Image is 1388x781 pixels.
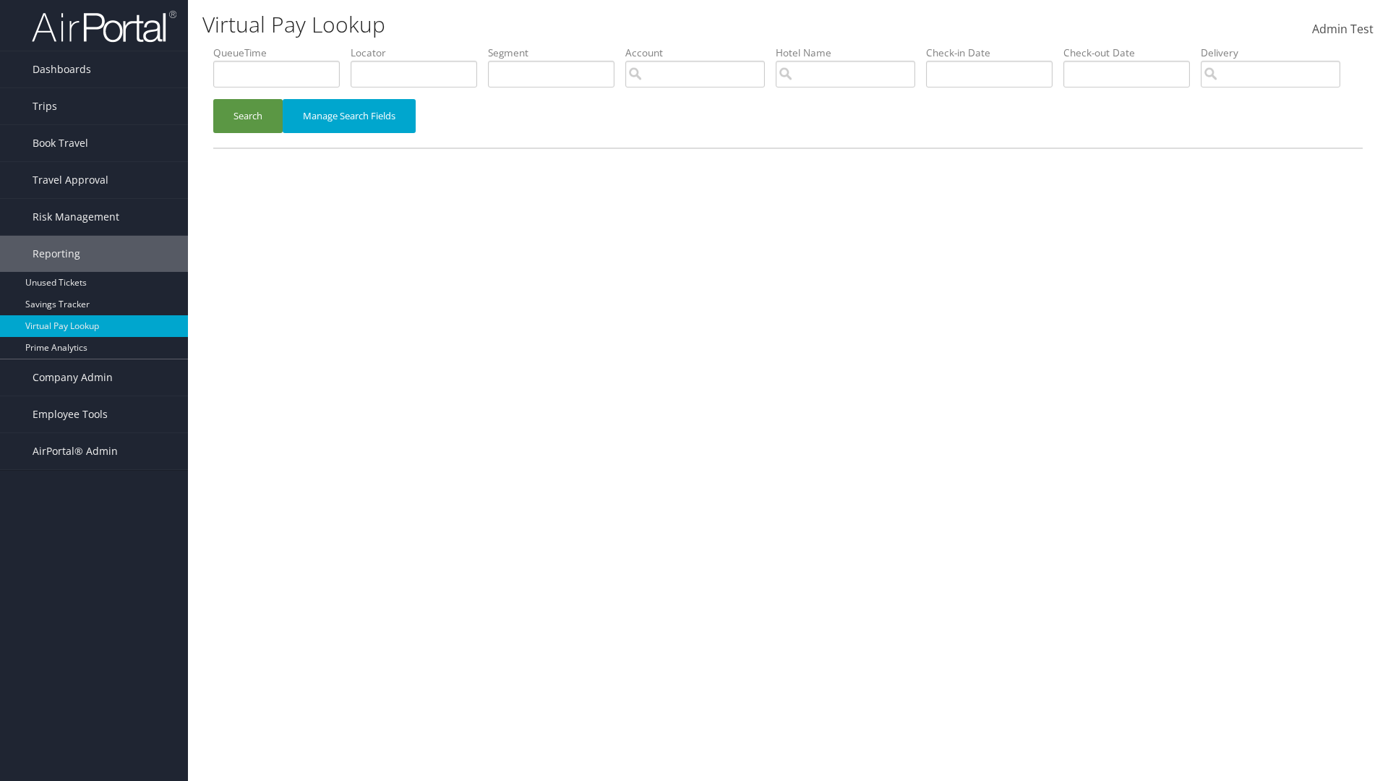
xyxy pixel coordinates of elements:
label: Hotel Name [776,46,926,60]
label: Account [625,46,776,60]
span: Employee Tools [33,396,108,432]
label: QueueTime [213,46,351,60]
span: Trips [33,88,57,124]
span: Admin Test [1312,21,1374,37]
h1: Virtual Pay Lookup [202,9,983,40]
span: Reporting [33,236,80,272]
label: Segment [488,46,625,60]
button: Manage Search Fields [283,99,416,133]
label: Check-out Date [1063,46,1201,60]
span: Book Travel [33,125,88,161]
span: Dashboards [33,51,91,88]
label: Locator [351,46,488,60]
span: Company Admin [33,359,113,396]
span: Travel Approval [33,162,108,198]
a: Admin Test [1312,7,1374,52]
button: Search [213,99,283,133]
span: AirPortal® Admin [33,433,118,469]
label: Delivery [1201,46,1351,60]
label: Check-in Date [926,46,1063,60]
span: Risk Management [33,199,119,235]
img: airportal-logo.png [32,9,176,43]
